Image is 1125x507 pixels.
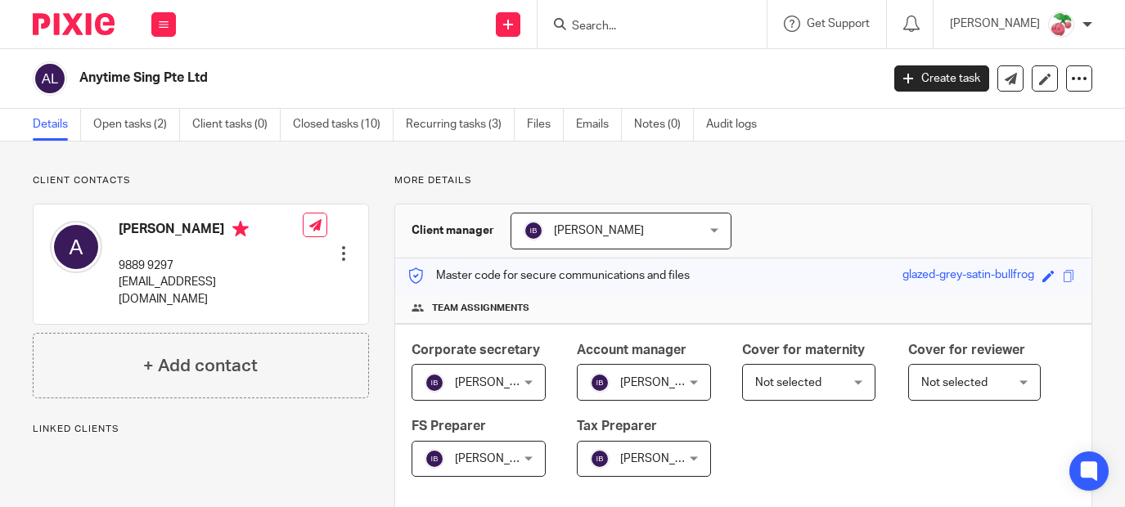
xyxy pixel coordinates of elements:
[425,373,444,393] img: svg%3E
[394,174,1092,187] p: More details
[620,453,710,464] span: [PERSON_NAME]
[412,420,486,433] span: FS Preparer
[902,267,1034,285] div: glazed-grey-satin-bullfrog
[425,449,444,469] img: svg%3E
[590,373,610,393] img: svg%3E
[79,70,712,87] h2: Anytime Sing Pte Ltd
[33,109,81,141] a: Details
[33,423,369,436] p: Linked clients
[33,61,67,96] img: svg%3E
[894,65,989,92] a: Create task
[524,221,543,240] img: svg%3E
[119,274,303,307] p: [EMAIL_ADDRESS][DOMAIN_NAME]
[807,18,870,29] span: Get Support
[742,343,865,357] span: Cover for maternity
[293,109,394,141] a: Closed tasks (10)
[412,343,540,357] span: Corporate secretary
[950,16,1040,32] p: [PERSON_NAME]
[93,109,180,141] a: Open tasks (2)
[33,13,115,35] img: Pixie
[908,343,1025,357] span: Cover for reviewer
[143,353,258,379] h4: + Add contact
[119,221,303,241] h4: [PERSON_NAME]
[577,420,657,433] span: Tax Preparer
[406,109,515,141] a: Recurring tasks (3)
[921,377,988,388] span: Not selected
[570,20,718,34] input: Search
[232,221,249,237] i: Primary
[590,449,610,469] img: svg%3E
[455,453,545,464] span: [PERSON_NAME]
[620,377,710,388] span: [PERSON_NAME]
[1048,11,1074,38] img: Cherubi-Pokemon-PNG-Isolated-HD.png
[576,109,622,141] a: Emails
[755,377,821,388] span: Not selected
[527,109,564,141] a: Files
[407,267,690,284] p: Master code for secure communications and files
[554,225,644,236] span: [PERSON_NAME]
[432,302,529,315] span: Team assignments
[119,258,303,274] p: 9889 9297
[634,109,694,141] a: Notes (0)
[192,109,281,141] a: Client tasks (0)
[706,109,769,141] a: Audit logs
[33,174,369,187] p: Client contacts
[50,221,102,273] img: svg%3E
[412,222,494,239] h3: Client manager
[577,343,686,357] span: Account manager
[455,377,545,388] span: [PERSON_NAME]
